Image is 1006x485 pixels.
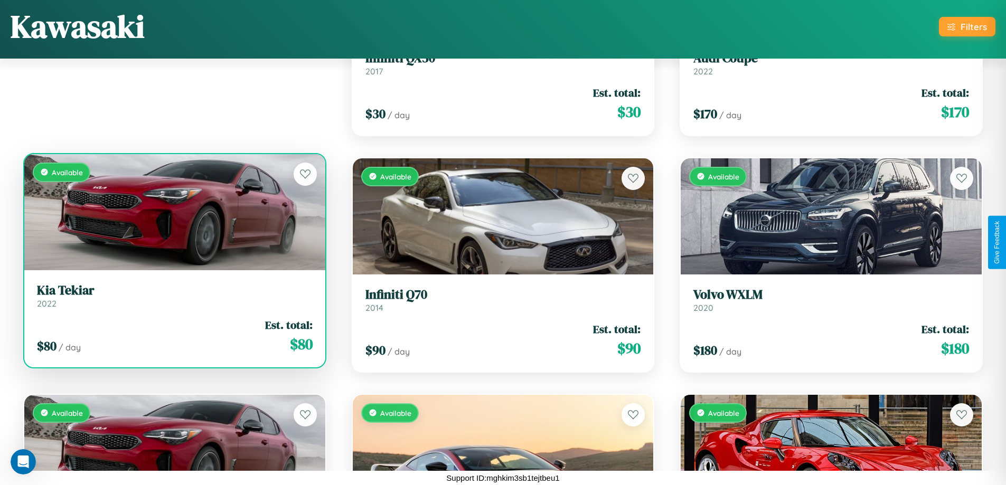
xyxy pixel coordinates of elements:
span: Available [52,168,83,177]
span: $ 90 [365,341,386,359]
span: Available [708,172,739,181]
span: / day [388,346,410,357]
h3: Volvo WXLM [693,287,969,302]
span: $ 90 [617,338,641,359]
span: / day [59,342,81,353]
span: Available [52,408,83,417]
span: $ 180 [693,341,717,359]
a: Audi Coupe2022 [693,51,969,77]
span: 2017 [365,66,383,77]
span: $ 170 [941,101,969,122]
span: $ 30 [365,105,386,122]
span: Est. total: [593,85,641,100]
span: Est. total: [922,85,969,100]
span: $ 180 [941,338,969,359]
h3: Kia Tekiar [37,283,313,298]
span: $ 170 [693,105,717,122]
span: / day [719,110,741,120]
span: Est. total: [593,321,641,337]
span: / day [719,346,741,357]
a: Kia Tekiar2022 [37,283,313,309]
h1: Kawasaki [11,5,145,48]
span: Available [708,408,739,417]
a: Volvo WXLM2020 [693,287,969,313]
a: Infiniti Q702014 [365,287,641,313]
span: 2014 [365,302,383,313]
span: 2022 [693,66,713,77]
span: $ 30 [617,101,641,122]
span: Est. total: [922,321,969,337]
span: Available [380,172,411,181]
a: Infiniti QX502017 [365,51,641,77]
iframe: Intercom live chat [11,449,36,474]
div: Filters [961,21,987,32]
div: Give Feedback [993,221,1001,264]
span: Available [380,408,411,417]
span: Est. total: [265,317,313,332]
span: 2020 [693,302,713,313]
span: / day [388,110,410,120]
p: Support ID: mghkim3sb1tejtbeu1 [446,471,559,485]
button: Filters [939,17,995,36]
span: $ 80 [290,334,313,355]
span: 2022 [37,298,57,309]
h3: Infiniti Q70 [365,287,641,302]
span: $ 80 [37,337,57,355]
h3: Infiniti QX50 [365,51,641,66]
h3: Audi Coupe [693,51,969,66]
